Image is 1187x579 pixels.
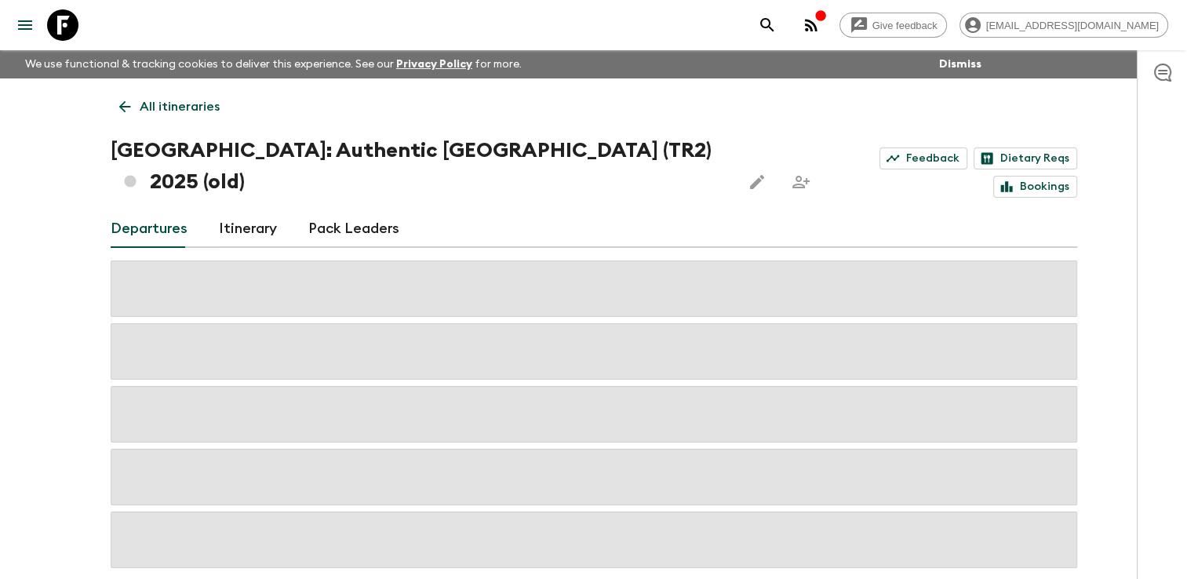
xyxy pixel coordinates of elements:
a: Pack Leaders [308,210,399,248]
a: Give feedback [839,13,947,38]
span: [EMAIL_ADDRESS][DOMAIN_NAME] [978,20,1167,31]
button: menu [9,9,41,41]
button: Edit this itinerary [741,166,773,198]
a: Departures [111,210,188,248]
h1: [GEOGRAPHIC_DATA]: Authentic [GEOGRAPHIC_DATA] (TR2) 2025 (old) [111,135,730,198]
a: Feedback [879,147,967,169]
a: Bookings [993,176,1077,198]
button: search adventures [752,9,783,41]
p: All itineraries [140,97,220,116]
span: Give feedback [864,20,946,31]
a: Privacy Policy [396,59,472,70]
div: [EMAIL_ADDRESS][DOMAIN_NAME] [959,13,1168,38]
a: All itineraries [111,91,228,122]
span: Share this itinerary [785,166,817,198]
a: Dietary Reqs [974,147,1077,169]
button: Dismiss [935,53,985,75]
p: We use functional & tracking cookies to deliver this experience. See our for more. [19,50,528,78]
a: Itinerary [219,210,277,248]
